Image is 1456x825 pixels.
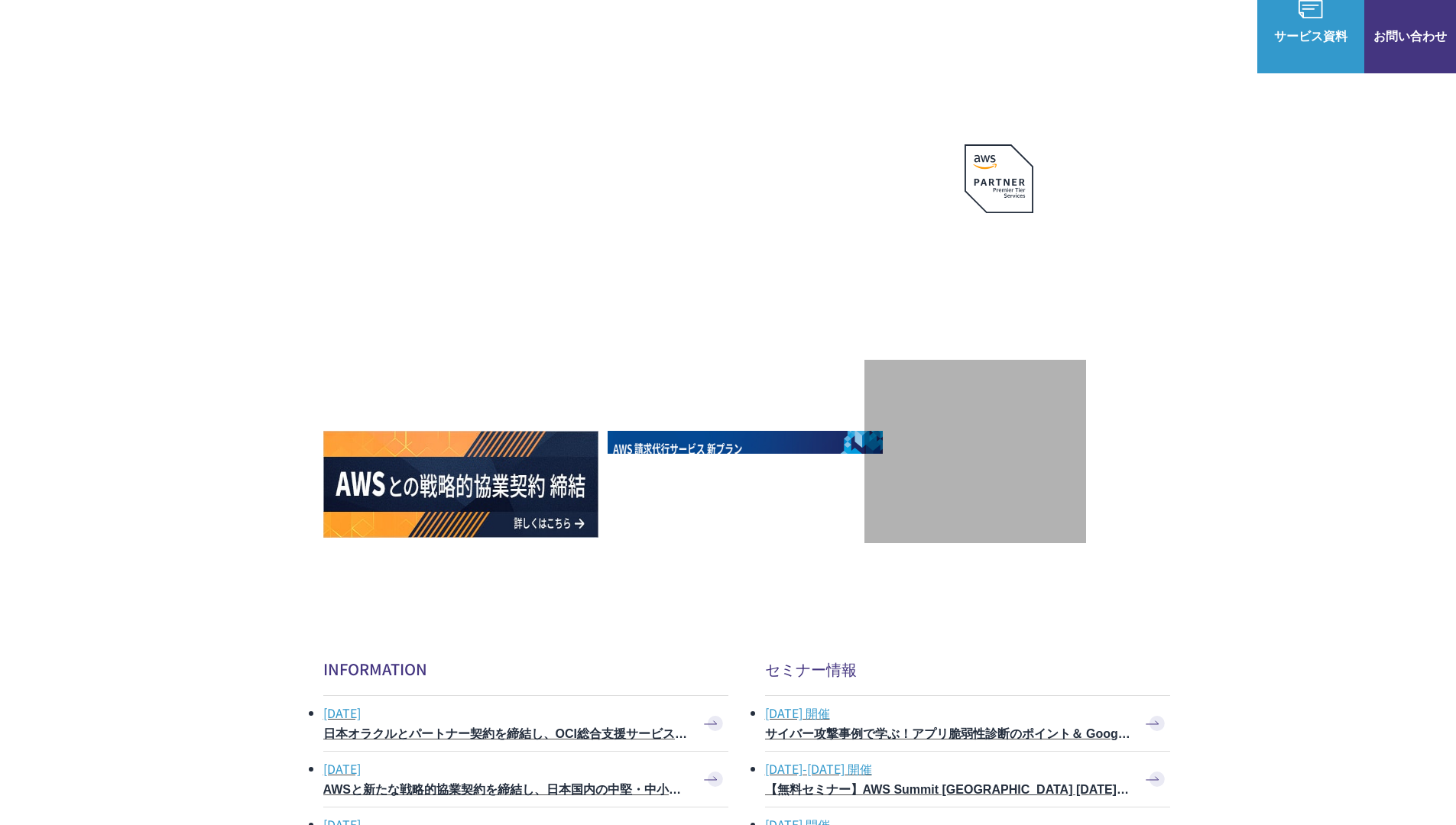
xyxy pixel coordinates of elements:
[1257,26,1364,45] span: サービス資料
[1364,26,1456,45] span: お問い合わせ
[323,726,690,743] h3: 日本オラクルとパートナー契約を締結し、OCI総合支援サービスの提供を開始
[23,12,287,49] a: AWS総合支援サービス C-Chorus NHN テコラスAWS総合支援サービス
[608,431,883,542] a: AWS請求代行サービス 統合管理プラン
[686,21,725,40] p: 強み
[895,383,1056,522] img: 契約件数
[1193,21,1242,40] a: ログイン
[323,755,690,781] span: [DATE]
[323,431,598,542] a: AWSとの戦略的協業契約 締結
[765,752,1170,807] a: [DATE]-[DATE] 開催 【無料セミナー】AWS Summit [GEOGRAPHIC_DATA] [DATE] ピックアップセッション
[765,781,1132,799] h3: 【無料セミナー】AWS Summit [GEOGRAPHIC_DATA] [DATE] ピックアップセッション
[323,781,690,799] h3: AWSと新たな戦略的協業契約を締結し、日本国内の中堅・中小企業でのAWS活用を加速
[323,752,728,807] a: [DATE] AWSと新たな戦略的協業契約を締結し、日本国内の中堅・中小企業でのAWS活用を加速
[765,726,1132,743] h3: サイバー攻撃事例で学ぶ！アプリ脆弱性診断のポイント＆ Google Cloud セキュリティ対策
[981,231,1016,254] em: AWS
[888,231,1110,290] p: 最上位プレミアティア サービスパートナー
[323,431,598,538] img: AWSとの戦略的協業契約 締結
[608,431,883,538] img: AWS請求代行サービス 統合管理プラン
[756,21,820,40] p: サービス
[323,658,728,680] h2: INFORMATION
[765,700,1132,726] span: [DATE] 開催
[323,696,728,751] a: [DATE] 日本オラクルとパートナー契約を締結し、OCI総合支援サービスの提供を開始
[1019,21,1068,40] a: 導入事例
[765,755,1132,781] span: [DATE]-[DATE] 開催
[323,238,864,385] h1: AWS ジャーニーの 成功を実現
[765,696,1170,751] a: [DATE] 開催 サイバー攻撃事例で学ぶ！アプリ脆弱性診断のポイント＆ Google Cloud セキュリティ対策
[851,21,988,40] p: 業種別ソリューション
[765,658,1170,680] h2: セミナー情報
[323,700,690,726] span: [DATE]
[176,15,287,47] span: NHN テコラス AWS総合支援サービス
[323,122,864,223] p: AWSの導入からコスト削減、 構成・運用の最適化からデータ活用まで 規模や業種業態を問わない マネージドサービスで
[930,144,1068,213] img: AWSプレミアティアサービスパートナー
[1098,21,1163,40] p: ナレッジ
